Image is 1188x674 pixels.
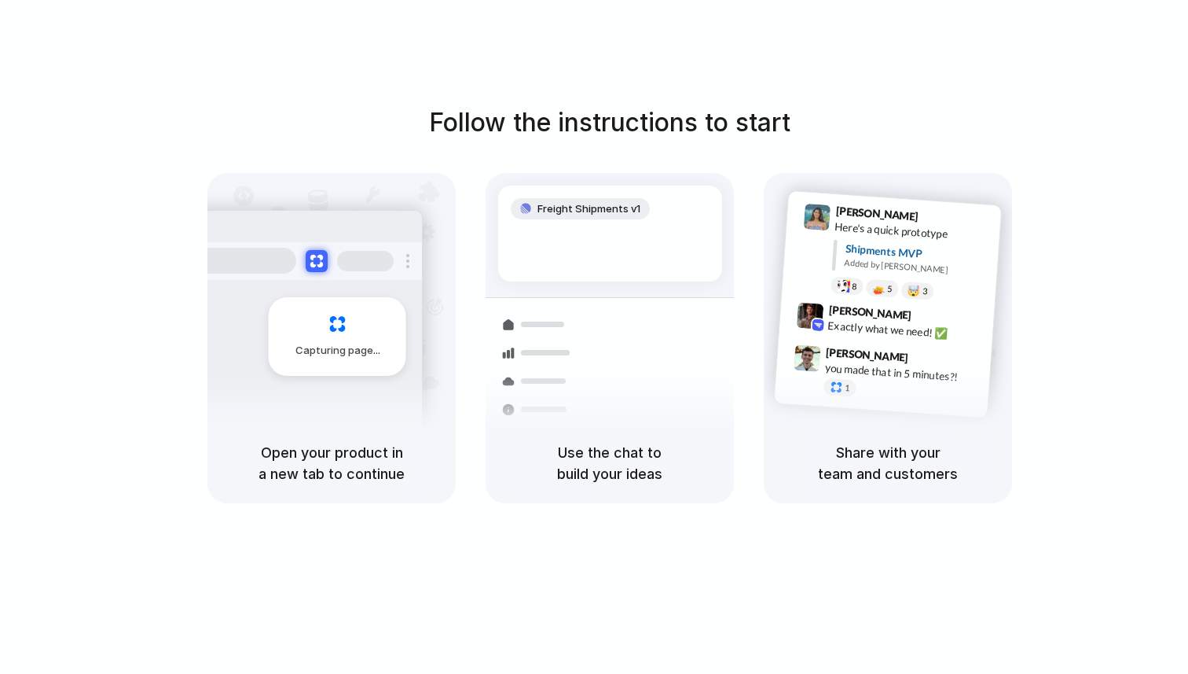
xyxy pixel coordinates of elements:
[907,285,921,296] div: 🤯
[916,308,948,327] span: 9:42 AM
[845,384,850,392] span: 1
[922,286,928,295] span: 3
[824,359,981,386] div: you made that in 5 minutes?!
[827,317,984,344] div: Exactly what we need! ✅
[923,209,955,228] span: 9:41 AM
[226,442,437,484] h5: Open your product in a new tab to continue
[429,104,790,142] h1: Follow the instructions to start
[913,351,945,370] span: 9:47 AM
[783,442,993,484] h5: Share with your team and customers
[887,284,893,293] span: 5
[844,256,988,279] div: Added by [PERSON_NAME]
[852,282,857,290] span: 8
[835,202,918,225] span: [PERSON_NAME]
[828,300,911,323] span: [PERSON_NAME]
[537,201,640,217] span: Freight Shipments v1
[826,343,909,366] span: [PERSON_NAME]
[504,442,715,484] h5: Use the chat to build your ideas
[834,218,992,245] div: Here's a quick prototype
[295,343,383,359] span: Capturing page
[845,240,990,266] div: Shipments MVP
